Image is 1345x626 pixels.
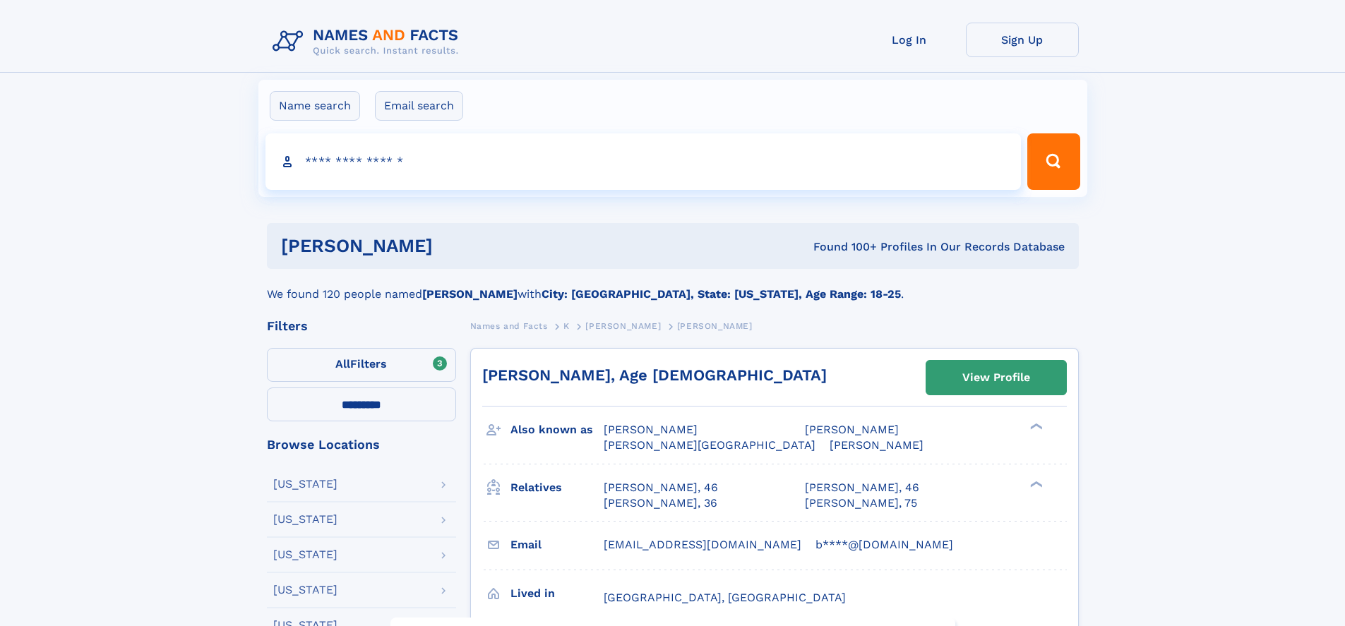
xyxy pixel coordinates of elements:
a: [PERSON_NAME], 36 [604,495,717,511]
div: Filters [267,320,456,332]
a: [PERSON_NAME], 46 [604,480,718,495]
img: Logo Names and Facts [267,23,470,61]
button: Search Button [1027,133,1080,190]
h3: Relatives [510,476,604,500]
div: [US_STATE] [273,549,337,560]
label: Email search [375,91,463,121]
a: K [563,317,570,335]
div: [US_STATE] [273,584,337,596]
label: Filters [267,348,456,382]
a: Sign Up [966,23,1079,57]
div: [US_STATE] [273,478,337,490]
label: Name search [270,91,360,121]
a: Names and Facts [470,317,548,335]
a: [PERSON_NAME] [585,317,661,335]
a: [PERSON_NAME], 75 [805,495,917,511]
div: We found 120 people named with . [267,269,1079,303]
h3: Lived in [510,582,604,606]
span: [PERSON_NAME][GEOGRAPHIC_DATA] [604,438,815,452]
span: [GEOGRAPHIC_DATA], [GEOGRAPHIC_DATA] [604,591,846,604]
span: [PERSON_NAME] [805,423,899,436]
div: View Profile [962,361,1030,394]
div: Browse Locations [267,438,456,451]
div: ❯ [1027,422,1044,431]
h1: [PERSON_NAME] [281,237,623,255]
a: View Profile [926,361,1066,395]
span: All [335,357,350,371]
span: [EMAIL_ADDRESS][DOMAIN_NAME] [604,538,801,551]
a: [PERSON_NAME], 46 [805,480,919,495]
div: [US_STATE] [273,514,337,525]
span: [PERSON_NAME] [585,321,661,331]
h3: Email [510,533,604,557]
div: ❯ [1027,479,1044,488]
h3: Also known as [510,418,604,442]
span: [PERSON_NAME] [830,438,923,452]
span: [PERSON_NAME] [677,321,753,331]
b: [PERSON_NAME] [422,287,518,301]
input: search input [265,133,1022,190]
a: Log In [853,23,966,57]
span: K [563,321,570,331]
div: Found 100+ Profiles In Our Records Database [623,239,1065,255]
b: City: [GEOGRAPHIC_DATA], State: [US_STATE], Age Range: 18-25 [542,287,901,301]
a: [PERSON_NAME], Age [DEMOGRAPHIC_DATA] [482,366,827,384]
span: [PERSON_NAME] [604,423,698,436]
